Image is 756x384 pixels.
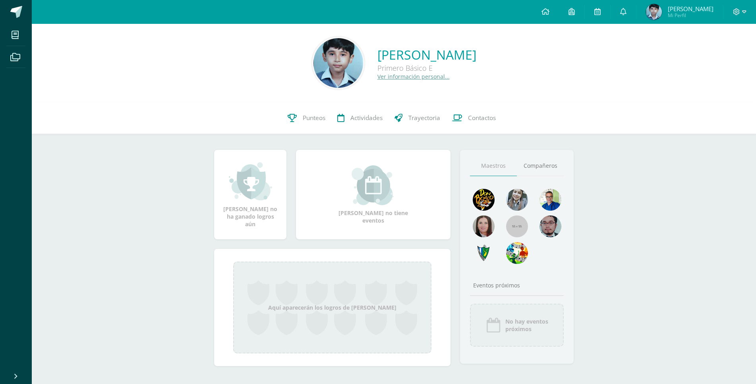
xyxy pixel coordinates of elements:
img: d0e54f245e8330cebada5b5b95708334.png [539,215,561,237]
img: a43eca2235894a1cc1b3d6ce2f11d98a.png [506,242,528,264]
img: achievement_small.png [229,161,272,201]
div: Aquí aparecerán los logros de [PERSON_NAME] [233,262,431,353]
img: 55x55 [506,215,528,237]
a: Compañeros [517,156,564,176]
img: 7cab5f6743d087d6deff47ee2e57ce0d.png [473,242,495,264]
span: Punteos [303,114,325,122]
div: Eventos próximos [470,281,564,289]
a: Maestros [470,156,517,176]
span: Contactos [468,114,496,122]
div: [PERSON_NAME] no ha ganado logros aún [222,161,278,228]
div: [PERSON_NAME] no tiene eventos [334,165,413,224]
span: No hay eventos próximos [505,318,548,333]
a: Punteos [282,102,331,134]
a: Actividades [331,102,389,134]
a: Contactos [446,102,502,134]
span: Actividades [350,114,383,122]
img: 10741f48bcca31577cbcd80b61dad2f3.png [539,189,561,211]
img: event_icon.png [485,317,501,333]
img: 29fc2a48271e3f3676cb2cb292ff2552.png [473,189,495,211]
span: [PERSON_NAME] [668,5,713,13]
span: Trayectoria [408,114,440,122]
a: Ver información personal... [377,73,450,80]
a: Trayectoria [389,102,446,134]
img: 4eee16acf979dd6f8c8e8c5c2d1c528a.png [646,4,662,20]
img: event_small.png [352,165,395,205]
img: 67c3d6f6ad1c930a517675cdc903f95f.png [473,215,495,237]
a: [PERSON_NAME] [377,46,476,63]
span: Mi Perfil [668,12,713,19]
img: 45bd7986b8947ad7e5894cbc9b781108.png [506,189,528,211]
div: Primero Básico E [377,63,476,73]
img: 03fa01b5b9f70257ea530ca294be754f.png [313,38,363,88]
